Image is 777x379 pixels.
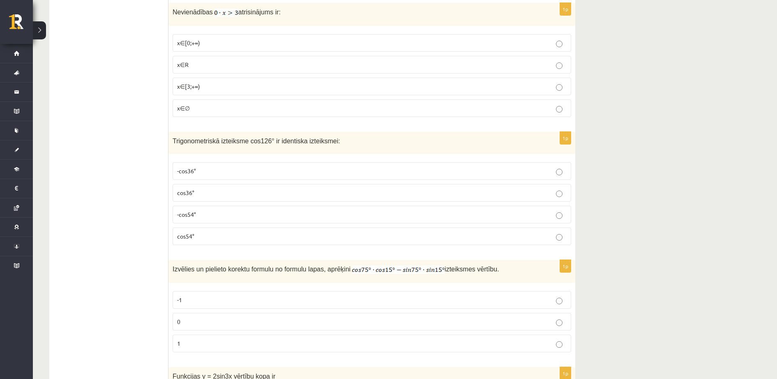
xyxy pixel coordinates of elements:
[177,104,190,112] span: x∈∅
[177,83,200,90] span: x∈[3;+∞)
[177,232,194,240] span: cos54°
[177,340,180,347] span: 1
[177,167,196,175] span: -cos36°
[177,318,180,325] span: 0
[560,131,571,145] p: 1p
[556,298,563,304] input: -1
[173,266,350,273] span: Izvēlies un pielieto korektu formulu no formulu lapas, aprēķini
[556,41,563,47] input: x∈[0;+∞)
[173,9,213,16] span: Nevienādības
[560,260,571,273] p: 1p
[9,14,33,35] a: Rīgas 1. Tālmācības vidusskola
[556,62,563,69] input: x∈R
[556,234,563,241] input: cos54°
[177,189,194,196] span: cos36°
[173,138,340,145] span: Trigonometriskā izteiksme cos126° ir identiska izteiksmei:
[177,211,196,218] span: -cos54°
[556,106,563,113] input: x∈∅
[177,296,182,303] span: -1
[560,2,571,16] p: 1p
[352,266,445,274] img: iNb4EBL9NbsPLqz+hlunoT3sIBvExvwcqrP+MXJDvaMA+oaRsAAAAASUVORK5CYII=
[214,9,238,17] img: +DNn8eeC0egpp1X0bwoahX7v6Igl58e75+sHxABwnID52OuAAAAAElFTkSuQmCC
[177,39,200,46] span: x∈[0;+∞)
[556,169,563,175] input: -cos36°
[556,212,563,219] input: -cos54°
[556,191,563,197] input: cos36°
[556,341,563,348] input: 1
[238,9,281,16] span: atrisinājums ir:
[445,266,499,273] span: izteiksmes vērtību.
[556,84,563,91] input: x∈[3;+∞)
[177,61,189,68] span: x∈R
[556,319,563,326] input: 0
